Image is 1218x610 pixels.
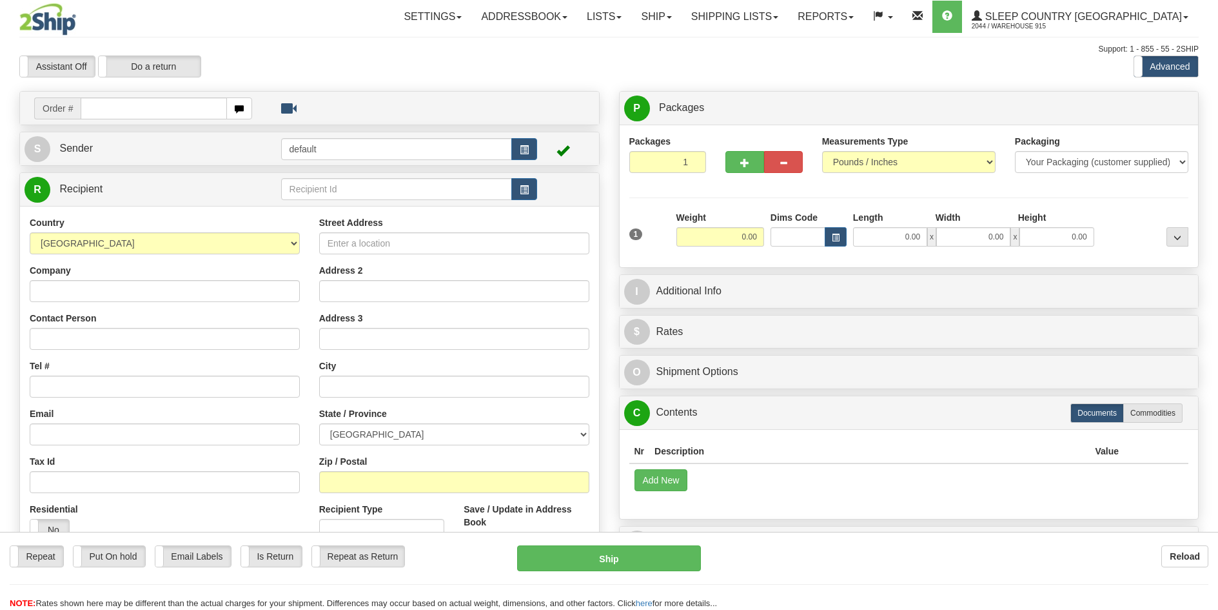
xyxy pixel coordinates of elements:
a: Shipping lists [682,1,788,33]
label: Address 2 [319,264,363,277]
span: Packages [659,102,704,113]
label: Documents [1070,403,1124,423]
a: $Rates [624,319,1194,345]
input: Enter a location [319,232,589,254]
label: Country [30,216,64,229]
span: x [927,227,936,247]
label: Address 3 [319,312,363,325]
a: here [636,598,653,608]
span: 1 [629,229,643,240]
span: x [1010,227,1019,247]
a: IAdditional Info [624,278,1194,305]
span: Sleep Country [GEOGRAPHIC_DATA] [982,11,1182,22]
th: Description [649,440,1090,463]
label: Is Return [241,546,302,567]
label: Zip / Postal [319,455,368,468]
label: Measurements Type [822,135,909,148]
label: Email [30,407,54,420]
label: Assistant Off [20,56,95,77]
span: NOTE: [10,598,35,608]
a: R Recipient [25,176,252,203]
div: Support: 1 - 855 - 55 - 2SHIP [19,44,1199,55]
button: Ship [517,545,701,571]
a: P Packages [624,95,1194,121]
th: Value [1090,440,1124,463]
span: $ [624,319,650,345]
input: Recipient Id [281,178,513,200]
label: Weight [676,211,706,224]
img: logo2044.jpg [19,3,76,36]
span: O [624,360,650,385]
label: Residential [30,503,78,516]
span: S [25,136,50,162]
span: Recipient [59,183,103,194]
label: Packages [629,135,671,148]
label: Height [1018,211,1046,224]
label: Length [853,211,883,224]
label: Put On hold [74,546,145,567]
b: Reload [1170,551,1200,562]
a: OShipment Options [624,359,1194,385]
th: Nr [629,440,650,463]
label: Tax Id [30,455,55,468]
a: CContents [624,400,1194,426]
label: Street Address [319,216,383,229]
label: Packaging [1015,135,1060,148]
button: Reload [1161,545,1208,567]
label: City [319,360,336,372]
a: Sleep Country [GEOGRAPHIC_DATA] 2044 / Warehouse 915 [962,1,1198,33]
a: Ship [631,1,681,33]
label: Commodities [1123,403,1183,423]
label: Contact Person [30,312,96,325]
span: R [624,531,650,556]
a: RReturn Shipment [624,530,1194,556]
a: Addressbook [471,1,577,33]
span: P [624,96,650,121]
label: State / Province [319,407,387,420]
a: Reports [788,1,863,33]
a: S Sender [25,136,281,162]
span: I [624,279,650,305]
label: Dims Code [771,211,818,224]
label: Save / Update in Address Book [464,503,589,529]
span: C [624,400,650,426]
input: Sender Id [281,138,513,160]
div: ... [1166,227,1188,247]
a: Settings [394,1,471,33]
a: Lists [577,1,631,33]
label: Tel # [30,360,50,372]
span: Sender [59,143,93,154]
span: Order # [34,97,81,119]
label: No [30,520,69,540]
button: Add New [634,469,688,491]
label: Advanced [1134,56,1198,77]
span: 2044 / Warehouse 915 [972,20,1068,33]
label: Recipient Type [319,503,383,516]
label: Repeat as Return [312,546,404,567]
label: Email Labels [155,546,231,567]
label: Do a return [99,56,201,77]
label: Width [936,211,961,224]
label: Repeat [10,546,63,567]
span: R [25,177,50,203]
iframe: chat widget [1188,239,1217,371]
label: Company [30,264,71,277]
